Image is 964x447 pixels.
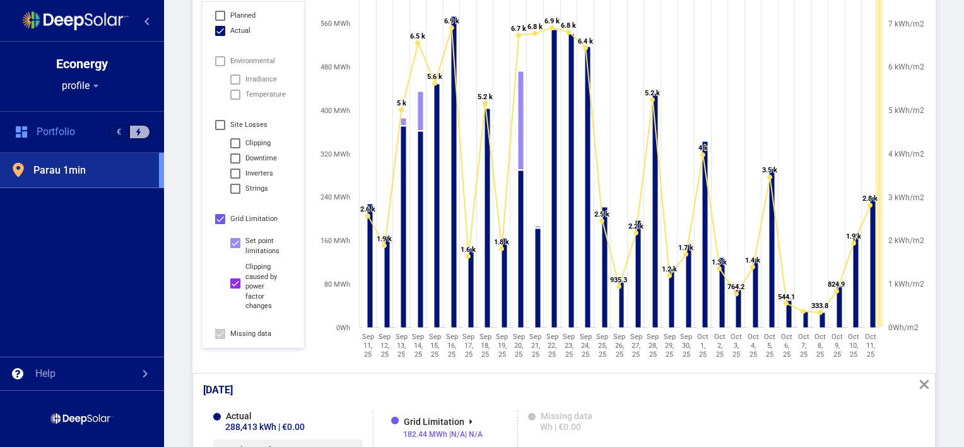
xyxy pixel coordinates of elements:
[320,193,350,201] tspan: 240 MWh
[665,342,674,350] tspan: 29,
[645,89,660,97] tspan: 5.2 k
[230,8,256,23] span: Planned
[33,164,86,177] span: Parau 1min
[582,350,589,359] tspan: 25
[464,415,479,431] mat-icon: arrow_right
[404,417,464,427] div: Grid Limitation
[245,136,271,151] div: Clipping
[714,333,725,341] tspan: Oct
[831,333,842,341] tspan: Oct
[599,350,606,359] tspan: 25
[649,350,656,359] tspan: 25
[245,87,286,102] span: Temperature
[544,17,560,25] tspan: 6.9 k
[515,350,522,359] tspan: 25
[632,342,640,350] tspan: 27,
[833,350,840,359] tspan: 25
[717,342,722,350] tspan: 2,
[514,342,523,350] tspan: 20,
[213,422,305,432] p: 288,413 kWh | €0.00
[324,280,350,289] tspan: 80 MWh
[614,342,623,350] tspan: 26,
[866,342,874,350] tspan: 11,
[749,350,757,359] tspan: 25
[380,342,389,350] tspan: 12,
[697,333,708,341] tspan: Oct
[245,151,277,166] div: Downtime
[680,333,692,341] tspan: Sep
[565,350,573,359] tspan: 25
[762,166,777,174] tspan: 3.5 k
[364,350,372,359] tspan: 25
[512,333,524,341] tspan: Sep
[377,235,392,243] tspan: 1.9 k
[245,181,268,196] div: Strings
[578,37,593,45] tspan: 6.4 k
[481,342,490,350] tspan: 18,
[666,350,673,359] tspan: 25
[888,63,924,71] tspan: 6 kWh/m2
[745,256,760,265] tspan: 1.4 k
[682,350,690,359] tspan: 25
[431,350,438,359] tspan: 25
[462,333,474,341] tspan: Sep
[361,333,373,341] tspan: Sep
[848,333,859,341] tspan: Oct
[783,350,791,359] tspan: 25
[397,350,405,359] tspan: 25
[712,258,727,266] tspan: 1.3 k
[481,350,489,359] tspan: 25
[778,293,795,301] tspan: 544.1
[109,125,129,139] div: €
[581,342,590,350] tspan: 24,
[391,429,500,439] p: 182.44 MWh | N/A | N/A
[647,333,659,341] tspan: Sep
[764,333,775,341] tspan: Oct
[866,350,874,359] tspan: 25
[548,342,556,350] tspan: 22,
[529,333,541,341] tspan: Sep
[814,333,826,341] tspan: Oct
[849,342,858,350] tspan: 10,
[846,232,861,241] tspan: 1.9 k
[864,333,876,341] tspan: Oct
[888,323,919,332] text: 0Wh/m2
[888,150,924,158] tspan: 4 kWh/m2
[767,342,772,350] tspan: 5,
[917,377,932,392] mat-icon: close
[699,350,707,359] tspan: 25
[230,54,275,69] span: environmental
[429,333,441,341] tspan: Sep
[678,244,693,252] tspan: 1.7 k
[511,25,526,33] tspan: 6.7 k
[230,117,267,133] span: Site Losses
[427,73,442,81] tspan: 5.6 k
[531,342,539,350] tspan: 21,
[541,411,592,421] div: Missing data
[731,333,742,341] tspan: Oct
[396,333,408,341] tspan: Sep
[226,411,252,421] div: Actual
[784,342,789,350] tspan: 6,
[336,324,350,332] text: 0Wh
[56,57,108,70] div: Econergy
[888,280,924,289] tspan: 1 kWh/m2
[193,374,238,400] p: [DATE]
[360,205,375,213] tspan: 2.6 k
[447,342,456,350] tspan: 16,
[320,20,350,28] tspan: 560 MWh
[610,276,627,284] tspan: 935.3
[379,333,391,341] tspan: Sep
[230,212,278,227] span: Grid limitation
[628,222,644,230] tspan: 2.2 k
[630,333,642,341] tspan: Sep
[363,342,372,350] tspan: 11,
[615,350,623,359] tspan: 25
[478,93,493,101] tspan: 5.2 k
[430,342,439,350] tspan: 15,
[888,106,924,115] tspan: 5 kWh/m2
[715,350,723,359] tspan: 25
[594,210,609,218] tspan: 2.5 k
[245,236,284,256] div: Set point limitations
[62,80,90,92] span: profile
